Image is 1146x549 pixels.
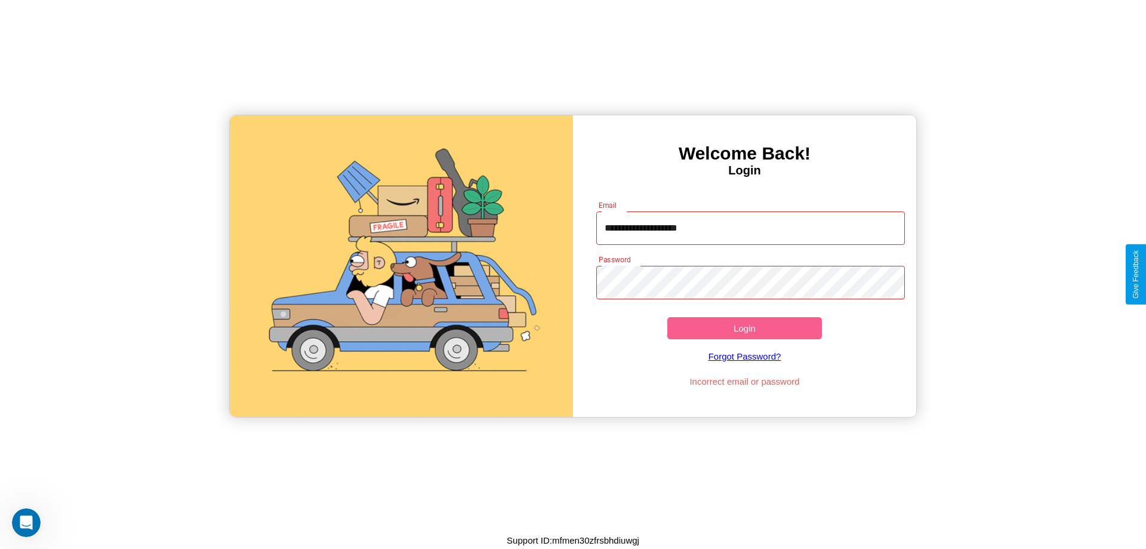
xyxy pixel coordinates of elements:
iframe: Intercom live chat [12,508,41,537]
p: Incorrect email or password [590,373,899,389]
p: Support ID: mfmen30zfrsbhdiuwgj [507,532,639,548]
label: Password [599,254,630,265]
h4: Login [573,164,916,177]
label: Email [599,200,617,210]
button: Login [667,317,822,339]
div: Give Feedback [1132,250,1140,299]
img: gif [230,115,573,417]
a: Forgot Password? [590,339,899,373]
h3: Welcome Back! [573,143,916,164]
